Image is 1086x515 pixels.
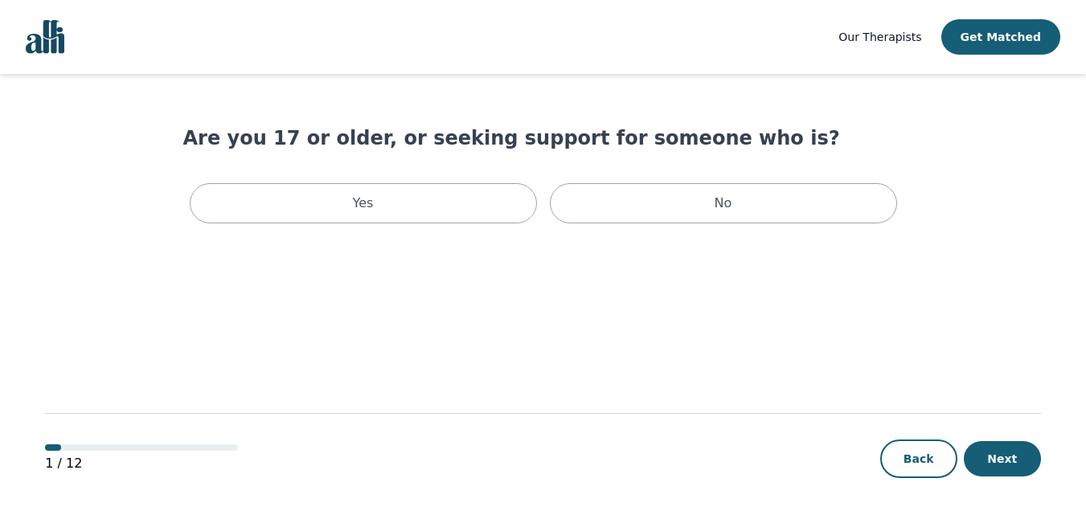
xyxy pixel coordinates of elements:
[838,31,921,43] span: Our Therapists
[715,194,732,213] p: No
[26,20,64,54] img: alli logo
[964,441,1041,476] button: Next
[941,19,1060,55] button: Get Matched
[353,194,374,213] p: Yes
[880,439,957,478] button: Back
[45,454,238,473] p: 1 / 12
[838,27,921,47] a: Our Therapists
[183,125,904,151] h1: Are you 17 or older, or seeking support for someone who is?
